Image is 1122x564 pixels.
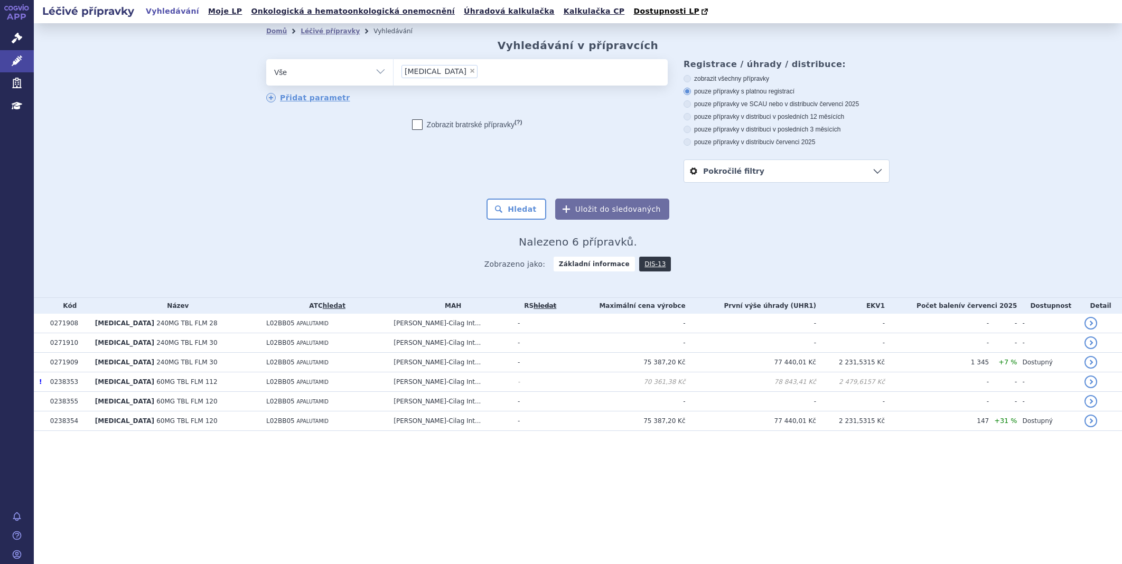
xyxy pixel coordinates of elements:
[95,398,154,405] span: [MEDICAL_DATA]
[686,411,816,431] td: 77 440,01 Kč
[512,298,563,314] th: RS
[563,372,685,392] td: 70 361,38 Kč
[684,138,890,146] label: pouze přípravky v distribuci
[266,319,295,327] span: L02BB05
[388,298,512,314] th: MAH
[266,339,295,346] span: L02BB05
[95,339,154,346] span: [MEDICAL_DATA]
[261,298,388,314] th: ATC
[95,417,154,425] span: [MEDICAL_DATA]
[885,372,989,392] td: -
[248,4,458,18] a: Onkologická a hematoonkologická onemocnění
[563,411,685,431] td: 75 387,20 Kč
[90,298,261,314] th: Název
[297,340,329,346] span: APALUTAMID
[630,4,713,19] a: Dostupnosti LP
[686,298,816,314] th: První výše úhrady (UHR1)
[1084,395,1097,408] a: detail
[563,314,685,333] td: -
[816,314,885,333] td: -
[45,333,90,353] td: 0271910
[885,411,989,431] td: 147
[266,378,295,386] span: L02BB05
[143,4,202,18] a: Vyhledávání
[512,372,563,392] td: -
[989,314,1017,333] td: -
[555,199,669,220] button: Uložit do sledovaných
[519,236,637,248] span: Nalezeno 6 přípravků.
[1017,411,1079,431] td: Dostupný
[484,257,546,271] span: Zobrazeno jako:
[684,59,890,69] h3: Registrace / úhrady / distribuce:
[563,298,685,314] th: Maximální cena výrobce
[156,417,217,425] span: 60MG TBL FLM 120
[512,411,563,431] td: -
[297,418,329,424] span: APALUTAMID
[816,411,885,431] td: 2 231,5315 Kč
[45,298,90,314] th: Kód
[534,302,556,309] a: vyhledávání neobsahuje žádnou platnou referenční skupinu
[95,359,154,366] span: [MEDICAL_DATA]
[388,411,512,431] td: [PERSON_NAME]-Cilag Int...
[388,333,512,353] td: [PERSON_NAME]-Cilag Int...
[989,372,1017,392] td: -
[266,417,295,425] span: L02BB05
[95,319,154,327] span: [MEDICAL_DATA]
[816,333,885,353] td: -
[1079,298,1122,314] th: Detail
[885,353,989,372] td: 1 345
[885,333,989,353] td: -
[816,372,885,392] td: 2 479,6157 Kč
[297,321,329,326] span: APALUTAMID
[998,358,1017,366] span: +7 %
[885,298,1017,314] th: Počet balení
[45,353,90,372] td: 0271909
[633,7,699,15] span: Dostupnosti LP
[1017,314,1079,333] td: -
[563,392,685,411] td: -
[45,372,90,392] td: 0238353
[373,23,426,39] li: Vyhledávání
[686,333,816,353] td: -
[45,314,90,333] td: 0271908
[297,399,329,405] span: APALUTAMID
[989,333,1017,353] td: -
[45,392,90,411] td: 0238355
[469,68,475,74] span: ×
[771,138,815,146] span: v červenci 2025
[512,353,563,372] td: -
[686,372,816,392] td: 78 843,41 Kč
[686,353,816,372] td: 77 440,01 Kč
[481,64,487,78] input: [MEDICAL_DATA]
[684,100,890,108] label: pouze přípravky ve SCAU nebo v distribuci
[498,39,659,52] h2: Vyhledávání v přípravcích
[512,314,563,333] td: -
[266,398,295,405] span: L02BB05
[885,392,989,411] td: -
[1084,336,1097,349] a: detail
[388,314,512,333] td: [PERSON_NAME]-Cilag Int...
[1084,415,1097,427] a: detail
[1017,333,1079,353] td: -
[961,302,1017,309] span: v červenci 2025
[388,353,512,372] td: [PERSON_NAME]-Cilag Int...
[815,100,859,108] span: v červenci 2025
[684,160,889,182] a: Pokročilé filtry
[156,359,217,366] span: 240MG TBL FLM 30
[1017,372,1079,392] td: -
[156,319,217,327] span: 240MG TBL FLM 28
[156,339,217,346] span: 240MG TBL FLM 30
[994,417,1017,425] span: +31 %
[487,199,546,220] button: Hledat
[560,4,628,18] a: Kalkulačka CP
[684,74,890,83] label: zobrazit všechny přípravky
[989,392,1017,411] td: -
[205,4,245,18] a: Moje LP
[684,87,890,96] label: pouze přípravky s platnou registrací
[266,93,350,102] a: Přidat parametr
[266,27,287,35] a: Domů
[816,353,885,372] td: 2 231,5315 Kč
[512,333,563,353] td: -
[266,359,295,366] span: L02BB05
[412,119,522,130] label: Zobrazit bratrské přípravky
